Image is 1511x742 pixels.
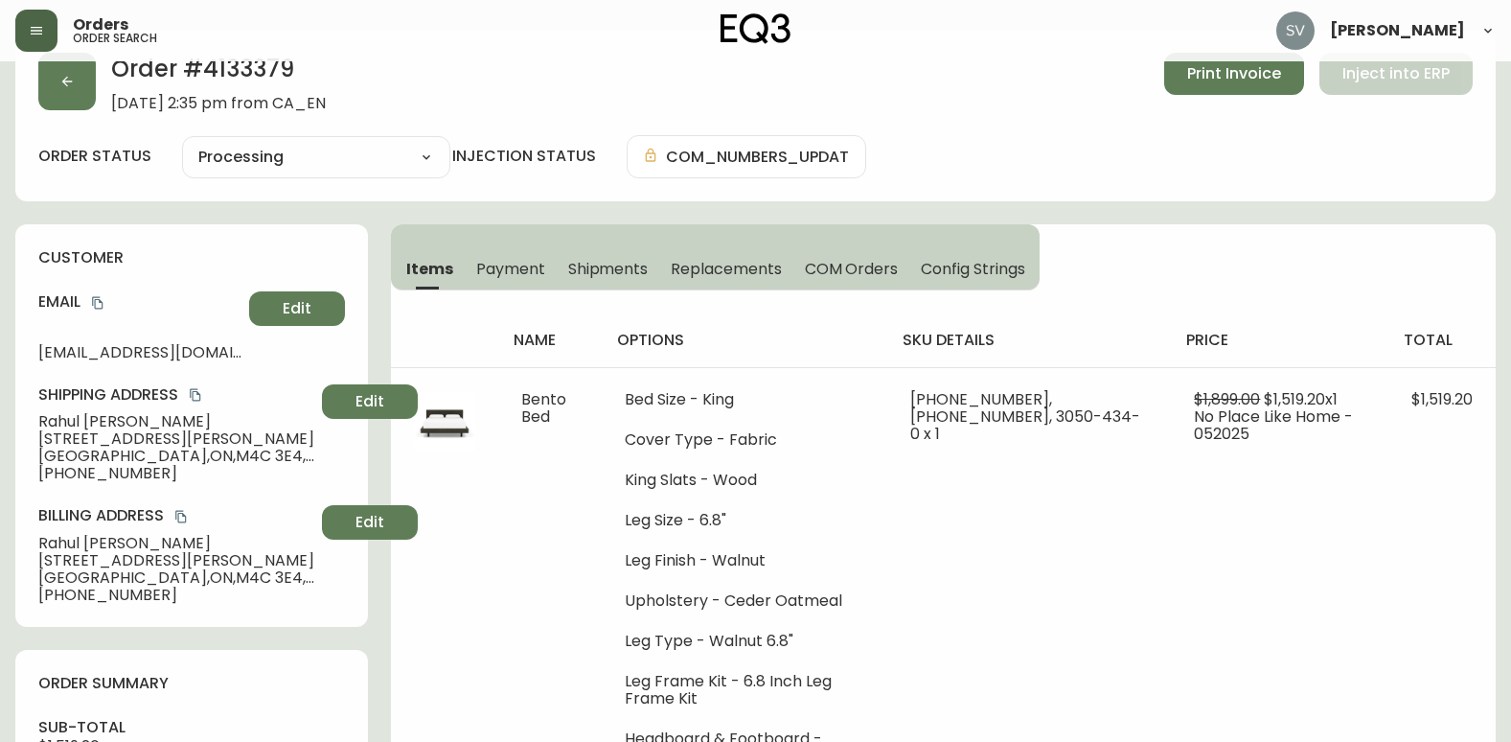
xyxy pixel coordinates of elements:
li: King Slats - Wood [625,472,864,489]
img: 0ef69294c49e88f033bcbeb13310b844 [1276,12,1315,50]
h5: order search [73,33,157,44]
span: COM Orders [805,259,899,279]
button: copy [172,507,191,526]
h4: Billing Address [38,505,314,526]
button: Edit [249,291,345,326]
span: [STREET_ADDRESS][PERSON_NAME] [38,430,314,448]
li: Leg Frame Kit - 6.8 Inch Leg Frame Kit [625,673,864,707]
span: [PHONE_NUMBER] [38,465,314,482]
button: Print Invoice [1164,53,1304,95]
span: Items [406,259,453,279]
h2: Order # 4133379 [111,53,326,95]
h4: options [617,330,872,351]
img: 27b59bf5-a1ac-46ca-b5cd-b5cc16908ac8.jpg [414,391,475,452]
h4: Email [38,291,241,313]
h4: sku details [903,330,1156,351]
span: Config Strings [921,259,1024,279]
button: copy [88,293,107,313]
span: Shipments [568,259,649,279]
span: [PERSON_NAME] [1330,23,1465,38]
h4: sub-total [38,717,345,738]
span: $1,519.20 [1411,388,1473,410]
span: Rahul [PERSON_NAME] [38,413,314,430]
li: Upholstery - Ceder Oatmeal [625,592,864,610]
button: Edit [322,505,418,540]
h4: customer [38,247,345,268]
span: Edit [283,298,311,319]
h4: Shipping Address [38,384,314,406]
span: [PHONE_NUMBER] [38,587,314,604]
span: Replacements [671,259,781,279]
span: Edit [355,391,384,412]
span: Bento Bed [521,388,566,428]
span: Orders [73,17,128,33]
span: $1,899.00 [1194,388,1260,410]
li: Bed Size - King [625,391,864,408]
span: No Place Like Home - 052025 [1194,406,1353,445]
li: Leg Type - Walnut 6.8" [625,633,864,650]
h4: price [1186,330,1373,351]
span: [GEOGRAPHIC_DATA] , ON , M4C 3E4 , CA [38,448,314,465]
img: logo [721,13,791,44]
span: $1,519.20 x 1 [1264,388,1338,410]
span: Payment [476,259,545,279]
li: Cover Type - Fabric [625,431,864,449]
label: order status [38,146,151,167]
span: [DATE] 2:35 pm from CA_EN [111,95,326,112]
button: copy [186,385,205,405]
button: Edit [322,384,418,419]
span: Print Invoice [1187,63,1281,84]
span: [EMAIL_ADDRESS][DOMAIN_NAME] [38,344,241,361]
span: [STREET_ADDRESS][PERSON_NAME] [38,552,314,569]
span: Rahul [PERSON_NAME] [38,535,314,552]
span: [GEOGRAPHIC_DATA] , ON , M4C 3E4 , CA [38,569,314,587]
h4: injection status [452,146,596,167]
h4: order summary [38,673,345,694]
span: [PHONE_NUMBER], [PHONE_NUMBER], 3050-434-0 x 1 [910,388,1140,445]
li: Leg Finish - Walnut [625,552,864,569]
li: Leg Size - 6.8" [625,512,864,529]
span: Edit [355,512,384,533]
h4: total [1404,330,1480,351]
h4: name [514,330,585,351]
